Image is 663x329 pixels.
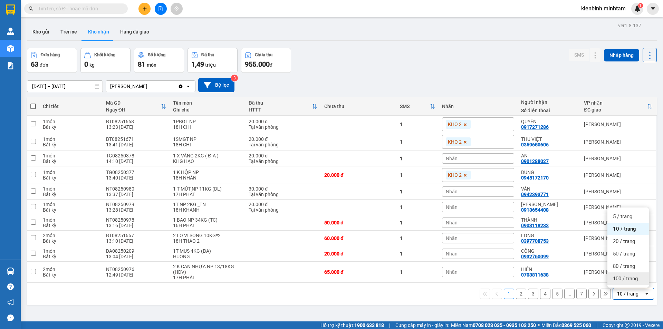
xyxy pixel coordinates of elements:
span: message [7,315,14,321]
div: 1 [400,189,435,194]
div: ANH THẢO [521,202,577,207]
span: KHO 2 [448,172,462,178]
div: 1 món [43,170,99,175]
img: icon-new-feature [634,6,641,12]
span: search [29,6,33,11]
div: Nhãn [442,104,514,109]
span: món [147,62,156,68]
div: 1 món [43,136,99,142]
div: LONG [521,233,577,238]
div: 12:49 [DATE] [106,272,166,278]
div: Bất kỳ [43,207,99,213]
span: 50 / trang [613,250,635,257]
div: 0913654408 [521,207,549,213]
div: Bất kỳ [43,192,99,197]
span: 63 [31,60,38,68]
div: [PERSON_NAME] [584,139,653,145]
div: AN [521,153,577,158]
button: Hàng đã giao [115,23,155,40]
span: 100 / trang [613,275,638,282]
div: 1 [400,156,435,161]
div: Mã GD [106,100,161,106]
span: 81 [138,60,145,68]
div: Đã thu [201,52,214,57]
div: 1SMGT NP [173,136,242,142]
div: 0945172170 [521,175,549,181]
div: Đơn hàng [41,52,60,57]
sup: 3 [231,75,238,81]
div: 10 / trang [617,290,638,297]
th: Toggle SortBy [580,97,656,116]
div: Chi tiết [43,104,99,109]
div: 1 [400,204,435,210]
div: [PERSON_NAME] [584,235,653,241]
span: 80 / trang [613,263,635,270]
div: Bất kỳ [43,175,99,181]
div: 14:10 [DATE] [106,158,166,164]
div: [PERSON_NAME] [584,172,653,178]
div: HTTT [249,107,312,113]
div: 13:40 [DATE] [106,175,166,181]
div: Bất kỳ [43,272,99,278]
button: SMS [569,49,589,61]
div: 1 [400,122,435,127]
div: 20.000 đ [324,172,393,178]
span: 1,49 [191,60,204,68]
th: Toggle SortBy [245,97,321,116]
div: TG08250377 [106,170,166,175]
div: 1 món [43,119,99,124]
div: NT08250979 [106,202,166,207]
div: 0903118233 [521,223,549,228]
button: Kho nhận [83,23,115,40]
div: [PERSON_NAME] [584,251,653,257]
img: solution-icon [7,62,14,69]
div: 0932760099 [521,254,549,259]
span: file-add [158,6,163,11]
div: 0917271286 [521,124,549,130]
div: [PERSON_NAME] [584,122,653,127]
div: Tên món [173,100,242,106]
div: [PERSON_NAME] [110,83,147,90]
div: 1 [400,220,435,225]
div: NT08250980 [106,186,166,192]
div: Đã thu [249,100,312,106]
strong: 0369 525 060 [561,322,591,328]
div: [PERSON_NAME] [584,220,653,225]
div: Số điện thoại [521,108,577,113]
div: 1PBGT NP [173,119,242,124]
div: 1 [400,139,435,145]
div: [PERSON_NAME] [584,269,653,275]
div: BT08251668 [106,119,166,124]
div: 20.000 đ [249,153,317,158]
div: 18H THẢO 2 [173,238,242,244]
div: 13:37 [DATE] [106,192,166,197]
input: Select a date range. [27,81,103,92]
span: kienbinh.minhtam [576,4,631,13]
span: Nhãn [446,156,458,161]
span: notification [7,299,14,306]
span: 20 / trang [613,238,635,245]
img: warehouse-icon [7,45,14,52]
div: 2 món [43,233,99,238]
svg: open [185,84,191,89]
div: 20.000 đ [324,251,393,257]
div: KHG HẠO [173,158,242,164]
div: 16H PHÁT [173,223,242,228]
div: Ngày ĐH [106,107,161,113]
button: Trên xe [55,23,83,40]
svg: Clear value [178,84,183,89]
div: 20.000 đ [249,136,317,142]
div: Tại văn phòng [249,158,317,164]
span: KHO 2 [448,139,462,145]
span: Nhãn [446,235,458,241]
div: Người nhận [521,99,577,105]
svg: open [644,291,650,297]
div: 20.000 đ [249,202,317,207]
div: DA08250209 [106,248,166,254]
div: ver 1.8.137 [618,22,641,29]
button: 2 [516,289,526,299]
span: caret-down [650,6,656,12]
span: copyright [625,323,630,328]
div: 18H NHÂN [173,175,242,181]
div: 1 [400,251,435,257]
